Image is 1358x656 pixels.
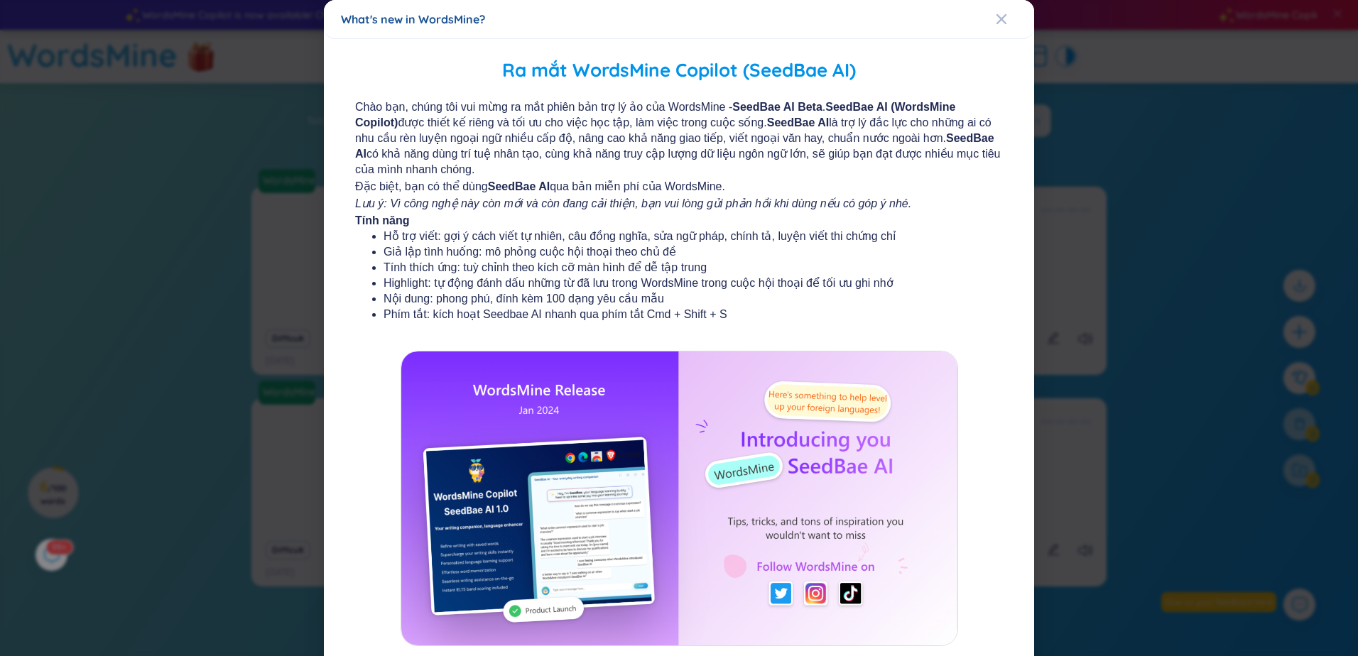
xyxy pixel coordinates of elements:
[341,56,1017,85] h2: Ra mắt WordsMine Copilot (SeedBae AI)
[355,99,1003,177] span: Chào bạn, chúng tôi vui mừng ra mắt phiên bản trợ lý ảo của WordsMine - . được thiết kế riêng và ...
[384,307,974,322] li: Phím tắt: kích hoạt Seedbae AI nhanh qua phím tắt Cmd + Shift + S
[732,101,822,113] b: SeedBae AI Beta
[384,275,974,291] li: Highlight: tự động đánh dấu những từ đã lưu trong WordsMine trong cuộc hội thoại để tối ưu ghi nhớ
[341,11,1017,27] div: What's new in WordsMine?
[355,197,911,209] i: Lưu ý: Vì công nghệ này còn mới và còn đang cải thiện, bạn vui lòng gửi phản hồi khi dùng nếu có ...
[767,116,829,129] b: SeedBae AI
[488,180,550,192] b: SeedBae AI
[355,132,994,160] b: SeedBae AI
[355,214,409,226] b: Tính năng
[384,260,974,275] li: Tính thích ứng: tuỳ chỉnh theo kích cỡ màn hình để dễ tập trung
[384,291,974,307] li: Nội dung: phong phú, đính kèm 100 dạng yêu cầu mẫu
[355,179,1003,195] span: Đặc biệt, bạn có thể dùng qua bản miễn phí của WordsMine.
[355,101,955,129] b: SeedBae AI (WordsMine Copilot)
[384,244,974,260] li: Giả lập tình huống: mô phỏng cuộc hội thoại theo chủ đề
[384,229,974,244] li: Hỗ trợ viết: gợi ý cách viết tự nhiên, câu đồng nghĩa, sửa ngữ pháp, chính tả, luyện viết thi chứ...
